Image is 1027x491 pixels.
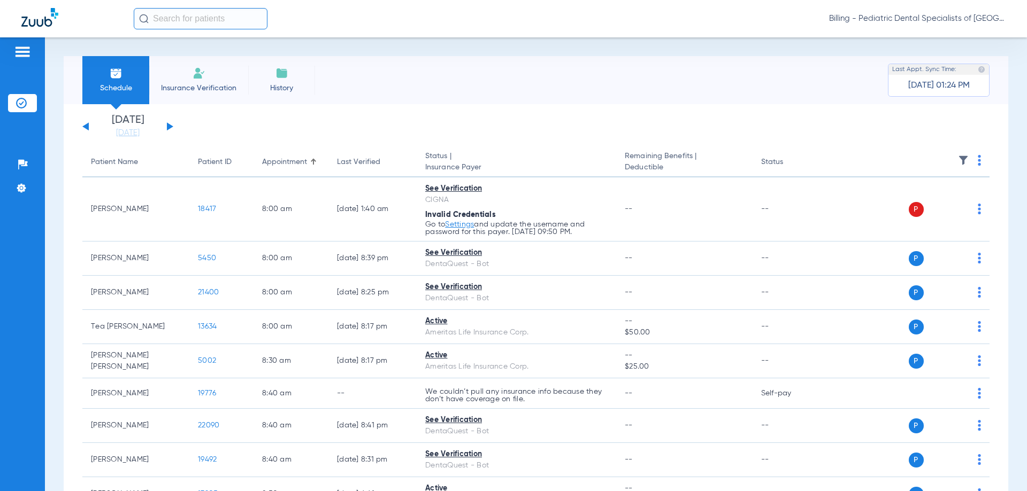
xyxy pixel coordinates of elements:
span: -- [625,289,633,296]
td: -- [753,344,825,378]
span: Billing - Pediatric Dental Specialists of [GEOGRAPHIC_DATA] [829,13,1006,24]
td: -- [328,378,417,409]
span: History [256,83,307,93]
span: 5002 [198,357,216,364]
span: $25.00 [625,361,744,372]
span: Insurance Payer [425,162,608,173]
th: Status [753,147,825,177]
p: We couldn’t pull any insurance info because they don’t have coverage on file. [425,388,608,403]
td: Self-pay [753,378,825,409]
span: Invalid Credentials [425,211,496,219]
td: [PERSON_NAME] [82,276,189,310]
input: Search for patients [134,8,267,29]
span: P [909,354,924,369]
td: 8:40 AM [254,443,328,477]
td: -- [753,310,825,344]
td: [PERSON_NAME] [82,378,189,409]
iframe: Chat Widget [974,440,1027,491]
img: group-dot-blue.svg [978,321,981,332]
span: 5450 [198,254,216,262]
img: History [275,67,288,80]
td: [PERSON_NAME] [PERSON_NAME] [82,344,189,378]
div: See Verification [425,415,608,426]
span: 13634 [198,323,217,330]
div: Patient ID [198,157,245,168]
div: See Verification [425,247,608,259]
span: P [909,319,924,334]
span: -- [625,316,744,327]
div: Patient Name [91,157,138,168]
td: [PERSON_NAME] [82,241,189,276]
div: Last Verified [337,157,408,168]
th: Status | [417,147,616,177]
div: Active [425,316,608,327]
td: [DATE] 8:17 PM [328,310,417,344]
img: group-dot-blue.svg [978,388,981,399]
span: P [909,202,924,217]
td: -- [753,409,825,443]
a: Settings [445,221,474,228]
td: [DATE] 1:40 AM [328,177,417,241]
span: 22090 [198,422,219,429]
td: -- [753,276,825,310]
div: See Verification [425,449,608,460]
span: P [909,418,924,433]
div: See Verification [425,183,608,194]
img: Schedule [110,67,122,80]
img: group-dot-blue.svg [978,420,981,431]
div: Patient ID [198,157,232,168]
img: group-dot-blue.svg [978,204,981,214]
a: [DATE] [96,128,160,138]
span: Insurance Verification [157,83,240,93]
span: 21400 [198,289,219,296]
td: 8:00 AM [254,241,328,276]
td: [DATE] 8:39 PM [328,241,417,276]
div: See Verification [425,282,608,293]
td: [DATE] 8:25 PM [328,276,417,310]
td: 8:40 AM [254,409,328,443]
td: [PERSON_NAME] [82,409,189,443]
td: 8:40 AM [254,378,328,409]
img: group-dot-blue.svg [978,355,981,366]
img: group-dot-blue.svg [978,155,981,166]
div: Ameritas Life Insurance Corp. [425,361,608,372]
img: Manual Insurance Verification [193,67,205,80]
td: [PERSON_NAME] [82,443,189,477]
span: -- [625,456,633,463]
span: P [909,251,924,266]
div: Patient Name [91,157,181,168]
span: -- [625,350,744,361]
div: Appointment [262,157,320,168]
span: 19776 [198,389,216,397]
td: 8:00 AM [254,177,328,241]
div: CIGNA [425,194,608,206]
div: Active [425,350,608,361]
img: group-dot-blue.svg [978,253,981,263]
span: P [909,285,924,300]
span: 18417 [198,205,216,213]
td: Tea [PERSON_NAME] [82,310,189,344]
img: hamburger-icon [14,45,31,58]
li: [DATE] [96,115,160,138]
div: Ameritas Life Insurance Corp. [425,327,608,338]
td: [DATE] 8:41 PM [328,409,417,443]
span: Last Appt. Sync Time: [892,64,956,75]
span: Deductible [625,162,744,173]
td: 8:00 AM [254,276,328,310]
span: Schedule [90,83,141,93]
span: -- [625,389,633,397]
img: filter.svg [958,155,969,166]
td: [DATE] 8:17 PM [328,344,417,378]
td: -- [753,241,825,276]
td: [DATE] 8:31 PM [328,443,417,477]
div: Last Verified [337,157,380,168]
span: -- [625,422,633,429]
div: DentaQuest - Bot [425,426,608,437]
td: [PERSON_NAME] [82,177,189,241]
span: -- [625,254,633,262]
span: 19492 [198,456,217,463]
div: DentaQuest - Bot [425,460,608,471]
p: Go to and update the username and password for this payer. [DATE] 09:50 PM. [425,221,608,236]
img: Search Icon [139,14,149,24]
